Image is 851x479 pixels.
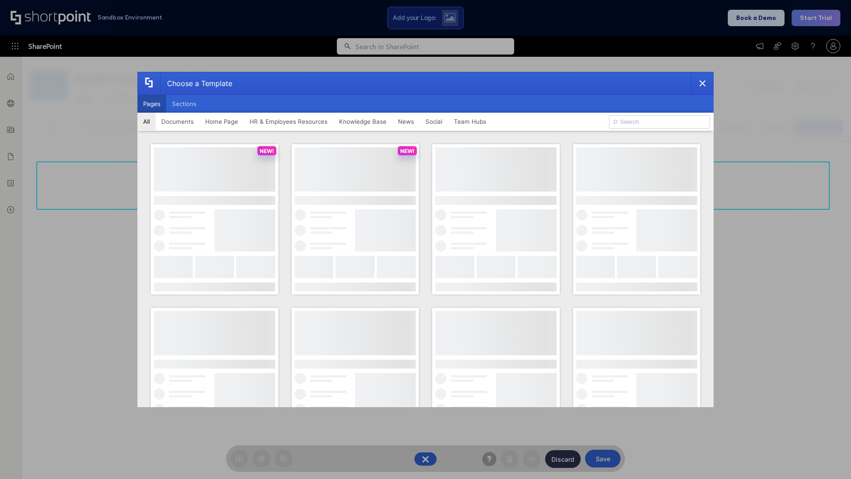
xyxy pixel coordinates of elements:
button: Sections [166,95,202,113]
button: Documents [156,113,199,130]
div: Choose a Template [160,72,232,94]
button: Team Hubs [448,113,492,130]
input: Search [609,115,710,129]
button: Social [420,113,448,130]
button: Knowledge Base [333,113,392,130]
iframe: Chat Widget [807,436,851,479]
button: All [137,113,156,130]
p: NEW! [400,148,414,154]
button: Home Page [199,113,244,130]
div: template selector [137,72,714,407]
button: News [392,113,420,130]
button: HR & Employees Resources [244,113,333,130]
button: Pages [137,95,166,113]
p: NEW! [260,148,274,154]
